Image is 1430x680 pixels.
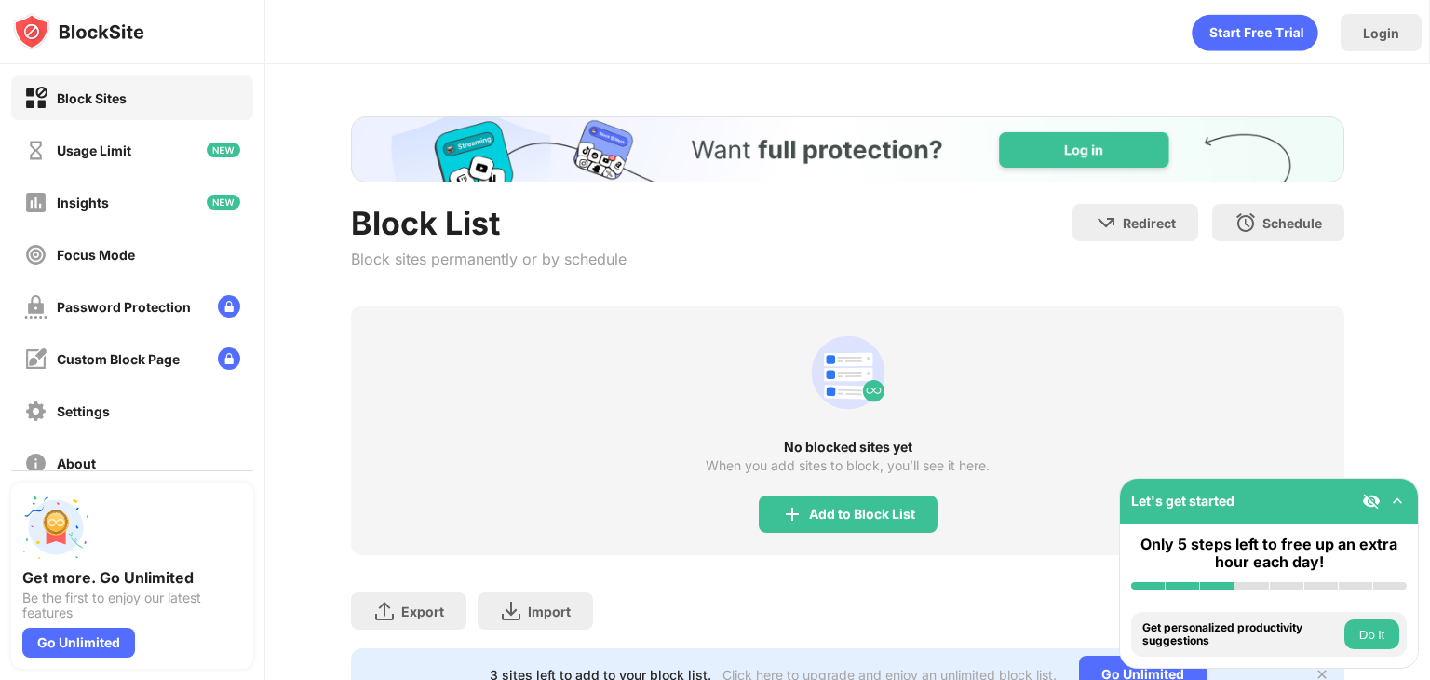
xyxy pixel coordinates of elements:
div: Import [528,604,571,619]
img: lock-menu.svg [218,295,240,318]
div: Usage Limit [57,143,131,158]
img: block-on.svg [24,87,47,110]
div: Settings [57,403,110,419]
div: Get personalized productivity suggestions [1142,621,1340,648]
div: Schedule [1262,215,1322,231]
img: logo-blocksite.svg [13,13,144,50]
div: Redirect [1123,215,1176,231]
img: insights-off.svg [24,191,47,214]
div: animation [803,328,893,417]
div: Block sites permanently or by schedule [351,250,627,268]
img: omni-setup-toggle.svg [1388,492,1407,510]
img: password-protection-off.svg [24,295,47,319]
div: Be the first to enjoy our latest features [22,591,242,620]
iframe: Banner [351,116,1344,182]
div: Login [1363,25,1399,41]
button: Do it [1344,619,1399,649]
div: About [57,456,96,471]
div: Custom Block Page [57,351,180,367]
div: Block List [351,204,627,242]
div: Only 5 steps left to free up an extra hour each day! [1131,536,1407,571]
img: about-off.svg [24,452,47,475]
div: Insights [57,195,109,211]
div: Go Unlimited [22,628,135,658]
img: lock-menu.svg [218,347,240,370]
img: settings-off.svg [24,400,47,423]
div: When you add sites to block, you’ll see it here. [706,458,990,473]
div: Add to Block List [809,507,915,522]
div: Focus Mode [57,247,135,263]
div: Get more. Go Unlimited [22,568,242,587]
div: Password Protection [57,299,191,315]
img: eye-not-visible.svg [1362,492,1381,510]
img: new-icon.svg [207,195,240,210]
div: No blocked sites yet [351,440,1344,455]
img: focus-off.svg [24,243,47,266]
img: customize-block-page-off.svg [24,347,47,371]
img: new-icon.svg [207,143,240,157]
img: time-usage-off.svg [24,139,47,162]
div: Block Sites [57,90,127,106]
img: push-unlimited.svg [22,494,89,561]
div: Export [401,604,444,619]
div: animation [1192,14,1318,51]
div: Let's get started [1131,493,1234,509]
